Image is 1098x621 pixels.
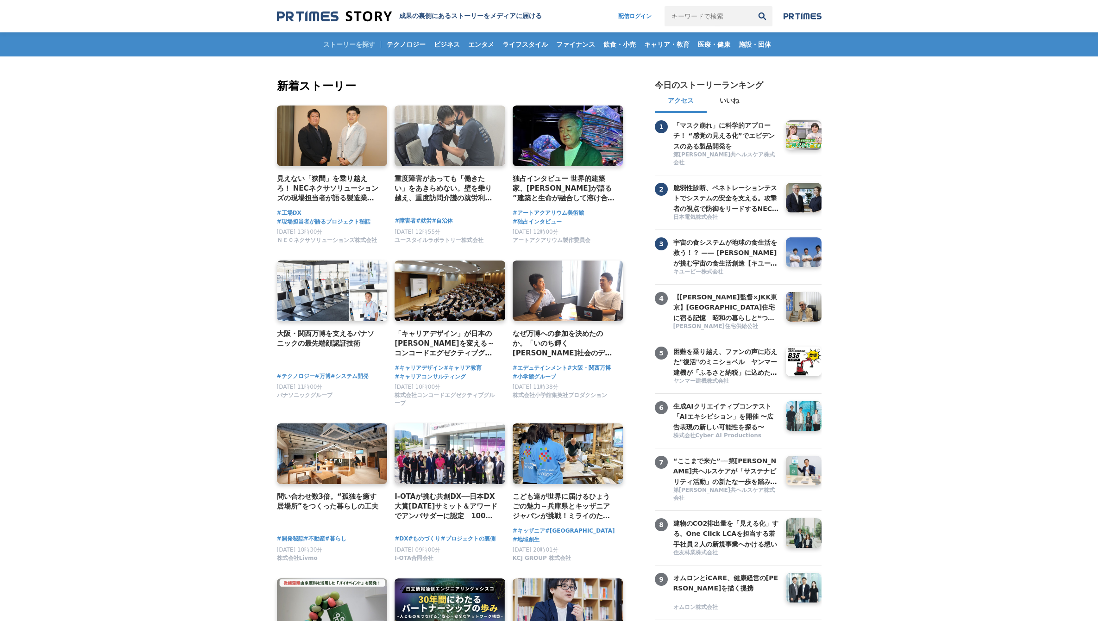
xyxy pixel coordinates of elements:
[655,347,668,360] span: 5
[673,268,723,276] span: キユーピー株式会社
[395,491,498,522] a: I-OTAが挑む共創DX──日本DX大賞[DATE]サミット＆アワードでアンバサダーに認定 100社連携で拓く“共感される製造業DX”の新たな地平
[673,432,779,441] a: 株式会社Cyber AI Productions
[552,40,599,49] span: ファイナンス
[513,364,567,373] a: #エデュテインメント
[655,573,668,586] span: 9
[395,402,498,409] a: 株式会社コンコードエグゼクティブグループ
[673,603,779,612] a: オムロン株式会社
[640,40,693,49] span: キャリア・教育
[499,32,552,56] a: ライフスタイル
[655,183,668,196] span: 2
[464,32,498,56] a: エンタメ
[567,364,611,373] a: #大阪・関西万博
[673,120,779,150] a: 「マスク崩れ」に科学的アプローチ！ “感覚の見える化”でエビデンスのある製品開発を
[673,486,779,502] span: 第[PERSON_NAME]共ヘルスケア株式会社
[673,432,761,440] span: 株式会社Cyber AI Productions
[395,174,498,204] h4: 重度障害があっても「働きたい」をあきらめない。壁を乗り越え、重度訪問介護の就労利用を[PERSON_NAME][GEOGRAPHIC_DATA]で実現した経営者の挑戦。
[673,213,779,222] a: 日本電気株式会社
[673,183,779,212] a: 脆弱性診断、ペネトレーションテストでシステムの安全を支える。攻撃者の視点で防御をリードするNECの「リスクハンティングチーム」
[673,456,779,487] h3: “ここまで来た”──第[PERSON_NAME]共ヘルスケアが「サステナビリティ活動」の新たな一歩を踏み出すまでの舞台裏
[673,573,779,594] h3: オムロンとiCARE、健康経営の[PERSON_NAME]を描く提携
[277,394,333,401] a: パナソニックグループ
[513,491,616,522] a: こども達が世界に届けるひょうごの魅力～兵庫県とキッザニア ジャパンが挑戦！ミライのためにできること～
[513,373,556,381] a: #小学館グループ
[444,364,482,373] a: #キャリア教育
[673,603,718,611] span: オムロン株式会社
[513,217,562,226] a: #独占インタビュー
[277,217,370,226] span: #現場担当者が語るプロジェクト秘話
[735,32,775,56] a: 施設・団体
[277,372,315,381] a: #テクノロジー
[277,554,318,562] span: 株式会社Livmo
[395,364,444,373] span: #キャリアデザイン
[673,292,779,322] a: 【[PERSON_NAME]監督×JKK東京】[GEOGRAPHIC_DATA]住宅に宿る記憶 昭和の暮らしと❝つながり❞が描く、これからの住まいのかたち
[513,209,584,217] a: #アートアクアリウム美術館
[655,237,668,250] span: 3
[784,12,822,20] img: prtimes
[277,236,377,244] span: ＮＥＣネクサソリューションズ株式会社
[304,534,325,543] span: #不動産
[513,174,616,204] a: 独占インタビュー 世界的建築家、[PERSON_NAME]が語る ”建築と生命が融合して溶け合うような世界” アートアクアリウム美術館 GINZA コラボレーション作品「金魚の石庭」
[673,120,779,151] h3: 「マスク崩れ」に科学的アプローチ！ “感覚の見える化”でエビデンスのある製品開発を
[395,557,433,564] a: I-OTA合同会社
[673,237,779,268] h3: 宇宙の食システムが地球の食生活を救う！？ —— [PERSON_NAME]が挑む宇宙の食生活創造【キユーピー ミライ研究員】
[673,183,779,214] h3: 脆弱性診断、ペネトレーションテストでシステムの安全を支える。攻撃者の視点で防御をリードするNECの「リスクハンティングチーム」
[513,554,571,562] span: KCJ GROUP 株式会社
[673,151,779,168] a: 第[PERSON_NAME]共ヘルスケア株式会社
[441,534,496,543] a: #プロジェクトの裏側
[395,534,408,543] span: #DX
[277,391,333,399] span: パナソニックグループ
[430,40,464,49] span: ビジネス
[513,546,558,553] span: [DATE] 20時01分
[277,10,392,23] img: 成果の裏側にあるストーリーをメディアに届ける
[315,372,331,381] span: #万博
[395,329,498,359] h4: 「キャリアデザイン」が日本の[PERSON_NAME]を変える～コンコードエグゼクティブグループの挑戦
[655,518,668,531] span: 8
[513,329,616,359] a: なぜ万博への参加を決めたのか。「いのち輝く[PERSON_NAME]社会のデザイン」の実現に向けて、エデュテインメントの可能性を追求するプロジェクト。
[395,546,440,553] span: [DATE] 09時00分
[277,209,301,217] a: #工場DX
[383,40,429,49] span: テクノロジー
[408,534,440,543] span: #ものづくり
[395,217,416,225] span: #障害者
[673,237,779,267] a: 宇宙の食システムが地球の食生活を救う！？ —— [PERSON_NAME]が挑む宇宙の食生活創造【キユーピー ミライ研究員】
[673,347,779,376] a: 困難を乗り越え、ファンの声に応えた"復活"のミニショベル ヤンマー建機が「ふるさと納税」に込めた、ものづくりへの誇りと地域への想い
[277,78,625,94] h2: 新着ストーリー
[331,372,369,381] span: #システム開発
[277,229,323,235] span: [DATE] 13時00分
[673,573,779,602] a: オムロンとiCARE、健康経営の[PERSON_NAME]を描く提携
[277,329,380,349] h4: 大阪・関西万博を支えるパナソニックの最先端顔認証技術
[665,6,752,26] input: キーワードで検索
[395,229,440,235] span: [DATE] 12時55分
[432,217,453,225] a: #自治体
[673,518,779,548] a: 建物のCO2排出量を「見える化」する。One Click LCAを担当する若手社員２人の新規事業へかける想い
[513,394,607,401] a: 株式会社小学館集英社プロダクション
[277,534,304,543] a: #開発秘話
[673,268,779,277] a: キユーピー株式会社
[655,401,668,414] span: 6
[277,239,377,246] a: ＮＥＣネクサソリューションズ株式会社
[513,236,590,244] span: アートアクアリウム製作委員会
[513,527,545,535] a: #キッザニア
[552,32,599,56] a: ファイナンス
[277,384,323,390] span: [DATE] 11時00分
[545,527,615,535] a: #[GEOGRAPHIC_DATA]
[673,486,779,503] a: 第[PERSON_NAME]共ヘルスケア株式会社
[694,40,734,49] span: 医療・健康
[673,213,718,221] span: 日本電気株式会社
[513,239,590,246] a: アートアクアリウム製作委員会
[416,217,432,225] a: #就労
